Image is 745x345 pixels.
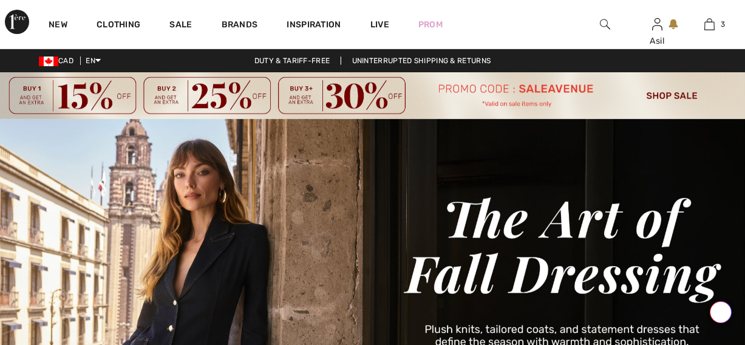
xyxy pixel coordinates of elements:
img: search the website [600,17,610,32]
img: My Info [652,17,662,32]
a: Brands [222,19,258,32]
a: New [49,19,67,32]
img: 1ère Avenue [5,10,29,34]
a: Sign In [652,18,662,30]
div: Asil [631,35,682,47]
span: 3 [721,19,725,30]
img: My Bag [704,17,715,32]
a: Clothing [97,19,140,32]
iframe: Opens a widget where you can find more information [667,309,733,339]
img: Canadian Dollar [39,56,58,66]
span: EN [86,56,101,65]
a: Sale [169,19,192,32]
span: Inspiration [287,19,341,32]
a: Live [370,18,389,31]
span: CAD [39,56,78,65]
a: Prom [418,18,443,31]
a: 3 [684,17,735,32]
